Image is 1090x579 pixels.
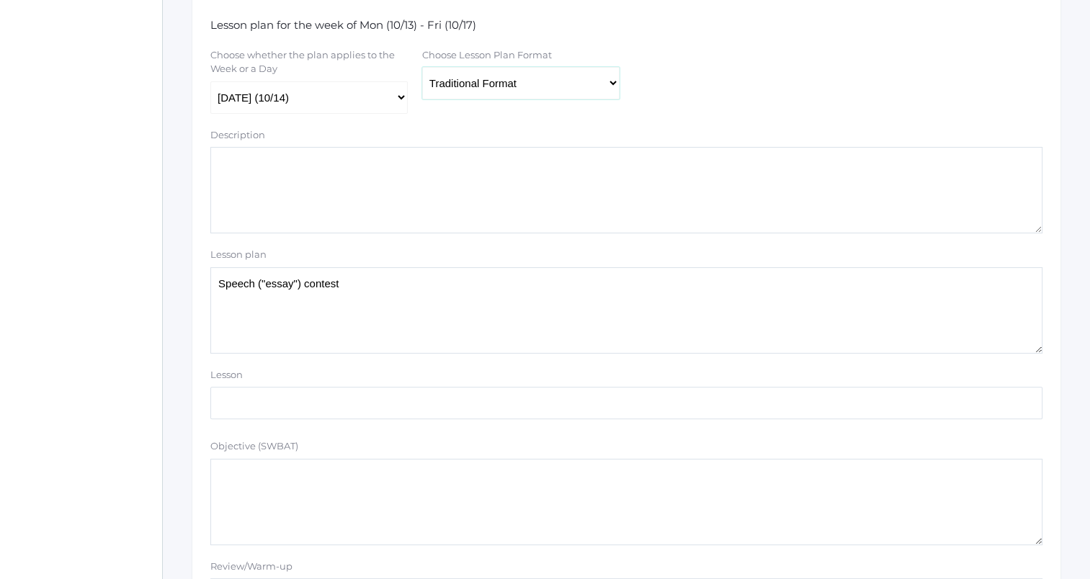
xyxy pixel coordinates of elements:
label: Lesson plan [210,248,267,262]
label: Choose Lesson Plan Format [422,48,552,63]
label: Lesson [210,368,243,382]
label: Description [210,128,265,143]
textarea: Speech ("essay") contest [210,267,1042,354]
label: Choose whether the plan applies to the Week or a Day [210,48,406,76]
span: Lesson plan for the week of Mon (10/13) - Fri (10/17) [210,18,476,32]
label: Review/Warm-up [210,560,292,574]
label: Objective (SWBAT) [210,439,298,454]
